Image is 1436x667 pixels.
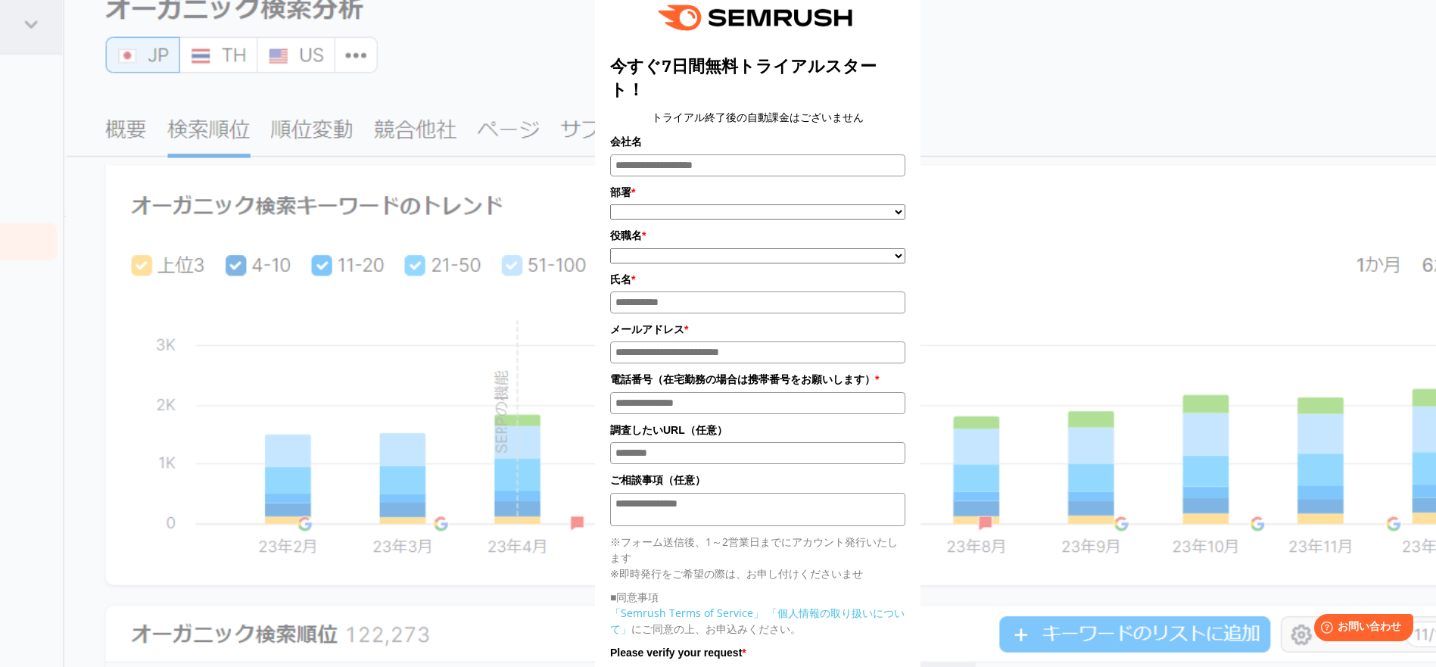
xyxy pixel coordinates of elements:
[610,605,905,637] p: にご同意の上、お申込みください。
[610,472,905,488] label: ご相談事項（任意）
[1301,608,1419,650] iframe: Help widget launcher
[610,589,905,605] p: ■同意事項
[610,422,905,438] label: 調査したいURL（任意）
[610,644,905,661] label: Please verify your request
[610,371,905,388] label: 電話番号（在宅勤務の場合は携帯番号をお願いします）
[610,271,905,288] label: 氏名
[610,534,905,581] p: ※フォーム送信後、1～2営業日までにアカウント発行いたします ※即時発行をご希望の際は、お申し付けくださいませ
[610,227,905,244] label: 役職名
[610,321,905,338] label: メールアドレス
[610,184,905,201] label: 部署
[610,133,905,150] label: 会社名
[610,606,764,620] a: 「Semrush Terms of Service」
[610,606,905,636] a: 「個人情報の取り扱いについて」
[610,55,905,101] title: 今すぐ7日間無料トライアルスタート！
[610,109,905,126] center: トライアル終了後の自動課金はございません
